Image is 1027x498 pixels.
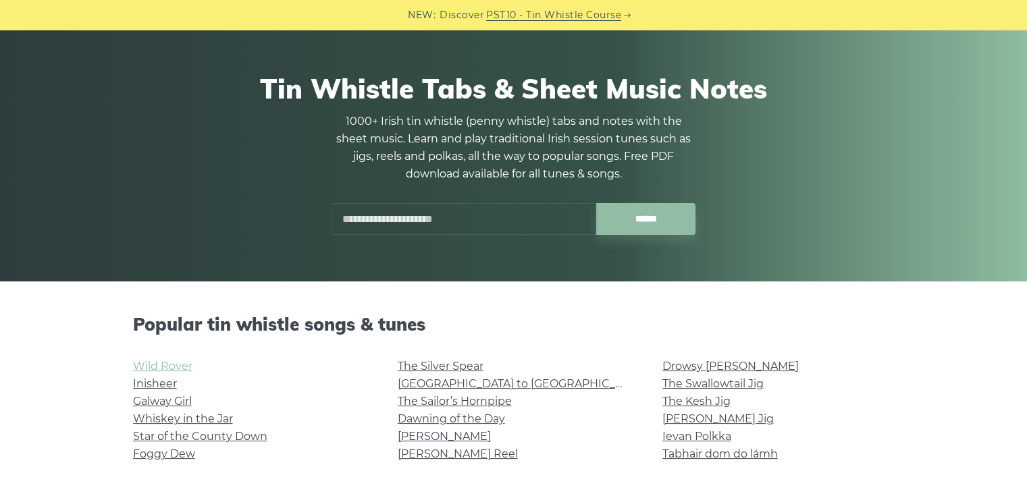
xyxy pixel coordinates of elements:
a: Tabhair dom do lámh [662,447,778,460]
a: The Swallowtail Jig [662,377,764,390]
a: Galway Girl [133,395,192,408]
a: Wild Rover [133,360,192,372]
a: Dawning of the Day [398,412,505,425]
a: The Sailor’s Hornpipe [398,395,512,408]
a: [PERSON_NAME] Jig [662,412,774,425]
h2: Popular tin whistle songs & tunes [133,314,895,335]
a: Foggy Dew [133,447,195,460]
a: Whiskey in the Jar [133,412,233,425]
span: NEW: [408,7,436,23]
a: Ievan Polkka [662,430,731,443]
p: 1000+ Irish tin whistle (penny whistle) tabs and notes with the sheet music. Learn and play tradi... [332,113,696,183]
a: [PERSON_NAME] Reel [398,447,518,460]
a: [PERSON_NAME] [398,430,491,443]
a: [GEOGRAPHIC_DATA] to [GEOGRAPHIC_DATA] [398,377,647,390]
a: Star of the County Down [133,430,267,443]
a: Inisheer [133,377,177,390]
h1: Tin Whistle Tabs & Sheet Music Notes [133,72,895,105]
a: PST10 - Tin Whistle Course [486,7,621,23]
span: Discover [440,7,484,23]
a: Drowsy [PERSON_NAME] [662,360,799,372]
a: The Silver Spear [398,360,483,372]
a: The Kesh Jig [662,395,731,408]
